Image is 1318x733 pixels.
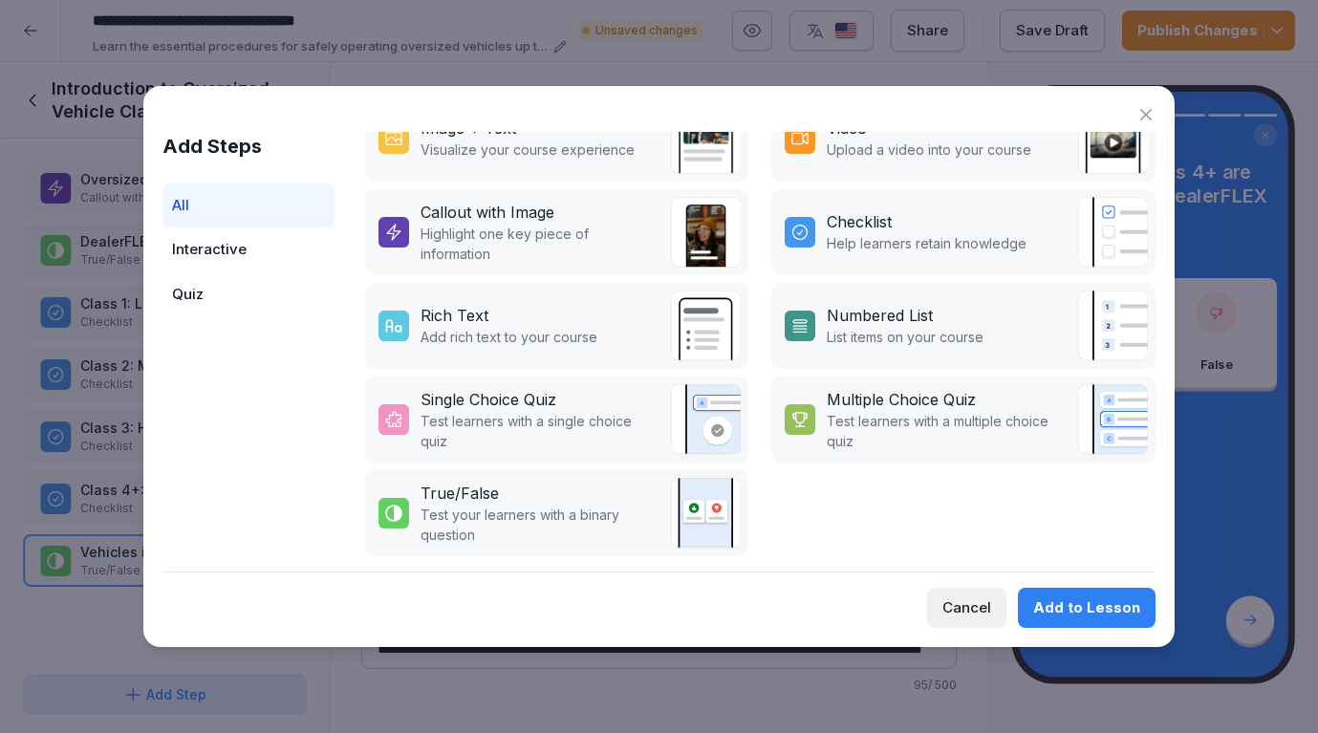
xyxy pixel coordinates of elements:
[827,210,892,233] div: Checklist
[670,384,741,455] img: single_choice_quiz.svg
[1077,103,1148,174] img: video.png
[827,388,976,411] div: Multiple Choice Quiz
[942,597,991,618] div: Cancel
[421,411,661,451] p: Test learners with a single choice quiz
[827,304,933,327] div: Numbered List
[162,227,335,272] div: Interactive
[827,327,983,347] p: List items on your course
[1077,384,1148,455] img: quiz.svg
[670,197,741,268] img: callout.png
[162,132,335,161] h1: Add Steps
[421,482,499,505] div: True/False
[670,291,741,361] img: richtext.svg
[927,588,1006,628] button: Cancel
[827,233,1026,253] p: Help learners retain knowledge
[421,140,635,160] p: Visualize your course experience
[827,411,1068,451] p: Test learners with a multiple choice quiz
[1018,588,1156,628] button: Add to Lesson
[670,103,741,174] img: text_image.png
[421,224,661,264] p: Highlight one key piece of information
[421,388,556,411] div: Single Choice Quiz
[1033,597,1140,618] div: Add to Lesson
[162,183,335,228] div: All
[1077,291,1148,361] img: list.svg
[670,478,741,549] img: true_false.svg
[827,140,1031,160] p: Upload a video into your course
[421,304,488,327] div: Rich Text
[421,505,661,545] p: Test your learners with a binary question
[421,201,554,224] div: Callout with Image
[1077,197,1148,268] img: checklist.svg
[162,272,335,317] div: Quiz
[421,327,597,347] p: Add rich text to your course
